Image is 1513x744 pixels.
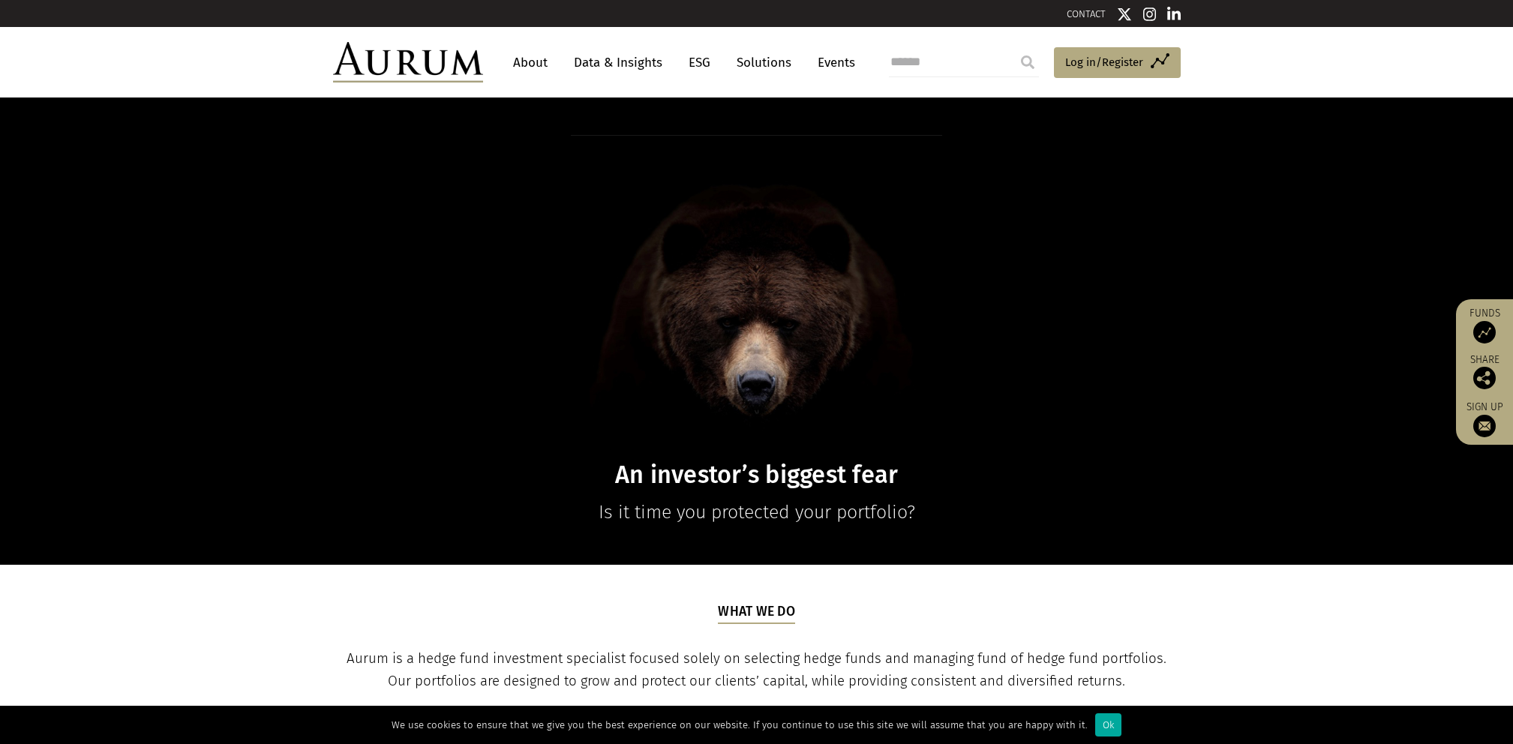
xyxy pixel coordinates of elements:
input: Submit [1013,47,1043,77]
span: Aurum is a hedge fund investment specialist focused solely on selecting hedge funds and managing ... [347,650,1166,689]
div: Share [1463,355,1505,389]
a: Sign up [1463,400,1505,437]
img: Instagram icon [1143,7,1157,22]
a: ESG [681,49,718,76]
a: Events [810,49,855,76]
img: Sign up to our newsletter [1473,415,1496,437]
div: Ok [1095,713,1121,736]
h5: What we do [718,602,795,623]
a: About [506,49,555,76]
a: Log in/Register [1054,47,1181,79]
span: Log in/Register [1065,53,1143,71]
img: Share this post [1473,367,1496,389]
img: Access Funds [1473,321,1496,343]
img: Twitter icon [1117,7,1132,22]
p: Is it time you protected your portfolio? [467,497,1046,527]
a: Solutions [729,49,799,76]
a: CONTACT [1067,8,1106,19]
img: Aurum [333,42,483,82]
h1: An investor’s biggest fear [467,460,1046,490]
a: Data & Insights [566,49,670,76]
img: Linkedin icon [1167,7,1181,22]
a: Funds [1463,307,1505,343]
